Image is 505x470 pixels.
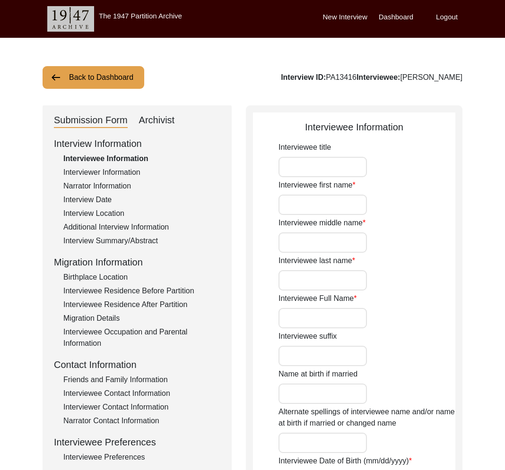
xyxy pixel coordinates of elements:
[47,6,94,32] img: header-logo.png
[63,272,220,283] div: Birthplace Location
[279,142,331,153] label: Interviewee title
[279,406,455,429] label: Alternate spellings of interviewee name and/or name at birth if married or changed name
[43,66,144,89] button: Back to Dashboard
[54,358,220,372] div: Contact Information
[279,368,357,380] label: Name at birth if married
[54,435,220,449] div: Interviewee Preferences
[63,415,220,427] div: Narrator Contact Information
[279,255,355,266] label: Interviewee last name
[63,208,220,219] div: Interview Location
[63,167,220,178] div: Interviewer Information
[63,299,220,310] div: Interviewee Residence After Partition
[63,402,220,413] div: Interviewer Contact Information
[279,179,356,191] label: Interviewee first name
[63,326,220,349] div: Interviewee Occupation and Parental Information
[63,194,220,205] div: Interview Date
[54,113,128,128] div: Submission Form
[54,137,220,151] div: Interview Information
[253,120,455,134] div: Interviewee Information
[279,217,366,229] label: Interviewee middle name
[281,73,326,81] b: Interview ID:
[63,374,220,385] div: Friends and Family Information
[54,255,220,269] div: Migration Information
[279,293,357,304] label: Interviewee Full Name
[436,12,458,23] label: Logout
[63,235,220,247] div: Interview Summary/Abstract
[63,388,220,399] div: Interviewee Contact Information
[279,455,412,467] label: Interviewee Date of Birth (mm/dd/yyyy)
[50,72,61,83] img: arrow-left.png
[63,222,220,233] div: Additional Interview Information
[63,313,220,324] div: Migration Details
[279,331,337,342] label: Interviewee suffix
[63,153,220,164] div: Interviewee Information
[139,113,175,128] div: Archivist
[63,180,220,192] div: Narrator Information
[63,285,220,297] div: Interviewee Residence Before Partition
[281,72,462,83] div: PA13416 [PERSON_NAME]
[63,452,220,463] div: Interviewee Preferences
[99,12,182,20] label: The 1947 Partition Archive
[379,12,413,23] label: Dashboard
[357,73,400,81] b: Interviewee:
[323,12,367,23] label: New Interview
